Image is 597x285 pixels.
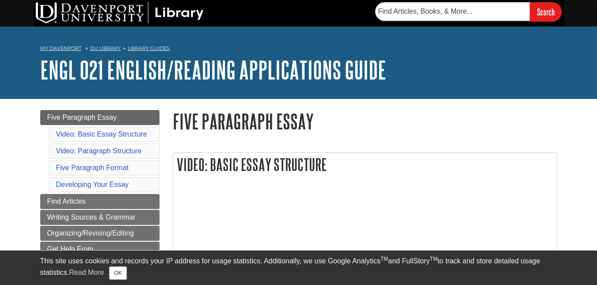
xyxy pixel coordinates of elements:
a: Developing Your Essay [56,181,129,188]
div: This site uses cookies and records your IP address for usage statistics. Additionally, we use Goo... [40,256,557,280]
a: Video: Basic Essay Structure [56,130,147,138]
button: Close [109,266,126,280]
input: Find Articles, Books, & More... [375,2,530,21]
form: Searches DU Library's articles, books, and more [375,2,562,21]
a: Get Help From [PERSON_NAME] [40,242,160,267]
a: Five Paragraph Format [56,164,129,171]
input: Search [530,2,562,21]
span: Writing Sources & Grammar [47,213,136,221]
span: Find Articles [47,198,86,205]
a: My Davenport [40,45,81,52]
sup: TM [380,256,388,262]
a: Five Paragraph Essay [40,110,160,125]
span: Five Paragraph Essay [47,114,117,121]
nav: breadcrumb [40,42,557,57]
a: Find Articles [40,194,160,209]
a: Video: Paragraph Structure [56,147,142,155]
span: Organizing/Revising/Editing [47,229,134,237]
h2: Video: Basic Essay Structure [173,153,557,176]
span: Get Help From [PERSON_NAME] [47,245,106,263]
h1: Five Paragraph Essay [173,110,557,133]
a: Writing Sources & Grammar [40,210,160,225]
a: ENGL 021 English/Reading Applications Guide [40,56,386,84]
a: Library Guides [128,45,170,51]
div: Guide Page Menu [40,110,160,267]
img: DU Library [36,2,204,23]
sup: TM [430,256,437,262]
a: Organizing/Revising/Editing [40,226,160,241]
a: Read More [69,269,104,276]
a: DU Library [90,45,121,51]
